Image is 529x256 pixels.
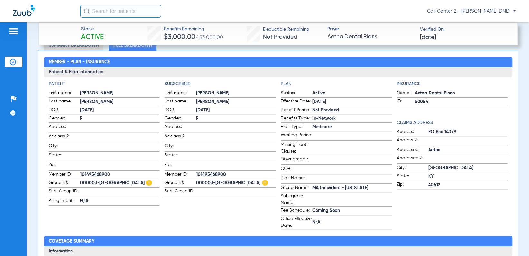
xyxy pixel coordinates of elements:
span: Aetna Dental Plans [327,33,414,41]
span: DOB: [165,107,196,114]
span: 60054 [415,99,508,105]
span: Name: [397,90,415,97]
h4: Patient [49,81,160,87]
span: City: [165,143,196,151]
span: 40512 [428,182,508,189]
h2: Coverage Summary [44,236,512,246]
span: Gender: [49,115,80,123]
span: Coming Soon [312,207,392,214]
span: State: [49,152,80,161]
span: State: [165,152,196,161]
span: / $3,000.00 [195,35,223,40]
span: Sub-group Name: [281,193,312,206]
span: In-Network [312,115,392,122]
span: N/A [80,198,160,205]
span: ID: [397,98,415,106]
span: Not Provided [263,34,297,40]
img: hamburger-icon [8,27,19,35]
span: City: [397,164,428,172]
h4: Insurance [397,81,508,87]
span: Address 2: [165,133,196,142]
span: DOB: [49,107,80,114]
span: Address: [49,123,80,132]
span: Addressee 2: [397,155,428,163]
span: First name: [165,90,196,97]
h4: Subscriber [165,81,276,87]
span: Zip: [49,162,80,170]
span: [GEOGRAPHIC_DATA] [428,165,508,172]
span: Group ID: [49,180,80,187]
span: Payer [327,26,414,32]
span: Plan Name: [281,175,312,183]
span: [PERSON_NAME] [196,90,276,97]
span: [PERSON_NAME] [196,99,276,105]
iframe: Chat Widget [497,225,529,256]
span: 000003-[GEOGRAPHIC_DATA] [196,180,276,187]
span: Zip: [165,162,196,170]
span: F [80,115,160,122]
span: Member ID: [165,171,196,179]
span: Missing Tooth Clause: [281,141,312,155]
span: Member ID: [49,171,80,179]
span: Effective Date: [281,98,312,106]
span: Last name: [165,98,196,106]
span: Status [81,26,104,32]
li: Summary Breakdown [44,40,103,51]
span: State: [397,173,428,181]
span: $3,000.00 [164,34,195,40]
span: Sub-Group ID: [49,188,80,197]
span: Address 2: [49,133,80,142]
span: Address: [397,128,428,136]
span: Group ID: [165,180,196,187]
span: Benefits Remaining [164,26,223,32]
input: Search for patients [80,5,161,18]
h4: Claims Address [397,119,508,126]
span: [DATE] [196,107,276,114]
span: Assignment: [49,198,80,205]
img: Hazard [262,180,268,186]
span: Medicare [312,124,392,130]
span: [PERSON_NAME] [80,90,160,97]
span: Aetna [428,147,508,154]
span: 000003-[GEOGRAPHIC_DATA] [80,180,160,187]
span: Sub-Group ID: [165,188,196,197]
h4: Plan [281,81,392,87]
span: [DATE] [80,107,160,114]
li: Full Breakdown [109,40,156,51]
span: [PERSON_NAME] [80,99,160,105]
span: Address: [165,123,196,132]
span: N/A [312,219,392,226]
span: MA Individual - [US_STATE] [312,185,392,191]
h2: Member - Plan - Insurance [44,57,512,67]
span: First name: [49,90,80,97]
span: Benefit Period: [281,107,312,114]
span: Office Effective Date: [281,216,312,229]
span: City: [49,143,80,151]
span: 101495468900 [80,172,160,178]
img: Hazard [146,180,152,186]
span: F [196,115,276,122]
span: Last name: [49,98,80,106]
span: Downgrades: [281,156,312,164]
span: PO Box 14079 [428,129,508,136]
h3: Patient & Plan Information [44,67,512,77]
span: COB: [281,165,312,174]
span: Zip: [397,181,428,189]
span: Benefits Type: [281,115,312,123]
span: Group Name: [281,184,312,192]
span: KY [428,173,508,180]
img: Search Icon [84,8,90,14]
span: Address 2: [397,137,428,146]
span: Active [81,33,104,42]
span: Deductible Remaining [263,26,309,33]
span: Waiting Period: [281,132,312,140]
span: 101495468900 [196,172,276,178]
span: Not Provided [312,107,392,114]
span: Addressee: [397,146,428,154]
span: Fee Schedule: [281,207,312,215]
